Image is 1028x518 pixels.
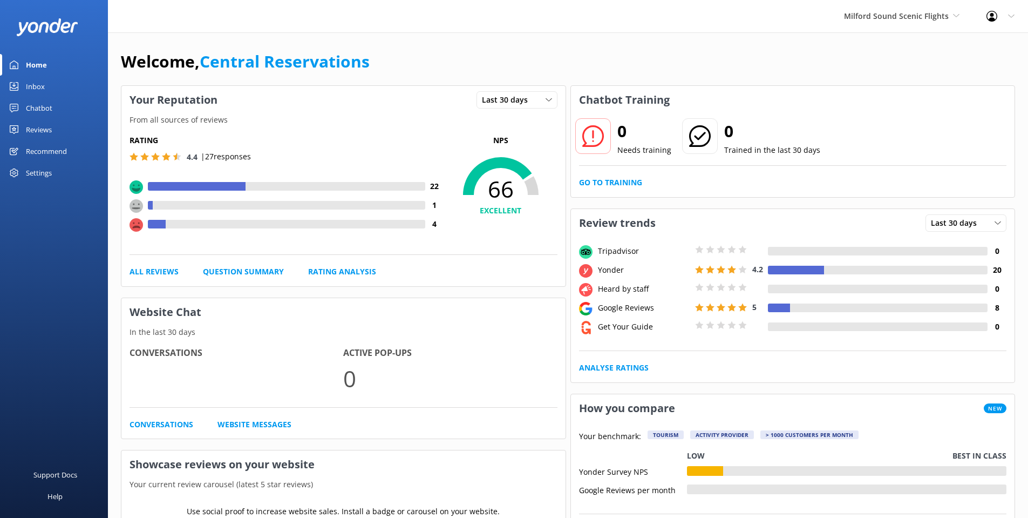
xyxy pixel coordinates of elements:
[26,140,67,162] div: Recommend
[579,362,649,374] a: Analyse Ratings
[595,245,692,257] div: Tripadvisor
[425,180,444,192] h4: 22
[130,134,444,146] h5: Rating
[203,266,284,278] a: Question Summary
[200,50,370,72] a: Central Reservations
[121,450,566,479] h3: Showcase reviews on your website
[844,11,949,21] span: Milford Sound Scenic Flights
[187,152,198,162] span: 4.4
[26,76,45,97] div: Inbox
[187,506,500,517] p: Use social proof to increase website sales. Install a badge or carousel on your website.
[121,298,566,326] h3: Website Chat
[343,360,557,396] p: 0
[33,464,77,486] div: Support Docs
[26,54,47,76] div: Home
[984,403,1006,413] span: New
[130,419,193,430] a: Conversations
[724,118,820,144] h2: 0
[444,205,557,217] h4: EXCELLENT
[444,134,557,146] p: NPS
[26,97,52,119] div: Chatbot
[988,245,1006,257] h4: 0
[425,218,444,230] h4: 4
[121,86,226,114] h3: Your Reputation
[687,450,705,462] p: Low
[595,321,692,333] div: Get Your Guide
[724,144,820,156] p: Trained in the last 30 days
[121,479,566,490] p: Your current review carousel (latest 5 star reviews)
[121,114,566,126] p: From all sources of reviews
[16,18,78,36] img: yonder-white-logo.png
[571,86,678,114] h3: Chatbot Training
[26,119,52,140] div: Reviews
[617,144,671,156] p: Needs training
[201,151,251,163] p: | 27 responses
[595,302,692,314] div: Google Reviews
[130,266,179,278] a: All Reviews
[988,264,1006,276] h4: 20
[988,283,1006,295] h4: 0
[571,394,683,422] h3: How you compare
[482,94,534,106] span: Last 30 days
[47,486,63,507] div: Help
[130,346,343,360] h4: Conversations
[595,283,692,295] div: Heard by staff
[579,466,687,476] div: Yonder Survey NPS
[121,49,370,75] h1: Welcome,
[752,302,757,312] span: 5
[690,430,754,439] div: Activity Provider
[308,266,376,278] a: Rating Analysis
[579,177,642,189] a: Go to Training
[988,302,1006,314] h4: 8
[952,450,1006,462] p: Best in class
[752,264,763,274] span: 4.2
[648,430,684,439] div: Tourism
[617,118,671,144] h2: 0
[444,176,557,203] span: 66
[571,209,664,237] h3: Review trends
[26,162,52,184] div: Settings
[931,217,983,229] span: Last 30 days
[217,419,291,430] a: Website Messages
[595,264,692,276] div: Yonder
[579,430,641,443] p: Your benchmark:
[988,321,1006,333] h4: 0
[760,430,859,439] div: > 1000 customers per month
[425,199,444,211] h4: 1
[343,346,557,360] h4: Active Pop-ups
[121,326,566,338] p: In the last 30 days
[579,485,687,494] div: Google Reviews per month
